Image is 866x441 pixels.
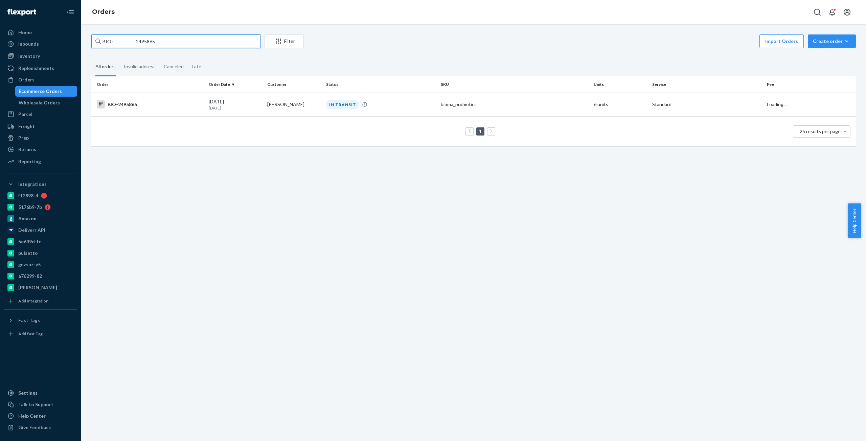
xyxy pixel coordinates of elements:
a: Inbounds [4,39,77,49]
a: Help Center [4,411,77,421]
th: Status [323,76,438,93]
a: f12898-4 [4,190,77,201]
button: Open notifications [825,5,839,19]
a: Ecommerce Orders [15,86,77,97]
div: Parcel [18,111,32,118]
div: IN TRANSIT [326,100,359,109]
div: Home [18,29,32,36]
a: Settings [4,388,77,398]
div: Talk to Support [18,401,53,408]
td: Loading.... [764,93,856,116]
a: Add Fast Tag [4,328,77,339]
div: BIO-2495865 [97,100,203,108]
div: [PERSON_NAME] [18,284,57,291]
p: [DATE] [209,105,262,111]
a: Orders [92,8,115,16]
a: Deliverr API [4,225,77,236]
div: Wholesale Orders [19,99,60,106]
div: Help Center [18,413,46,419]
a: Inventory [4,51,77,62]
a: 6e639d-fc [4,236,77,247]
a: Replenishments [4,63,77,74]
div: 6e639d-fc [18,238,41,245]
th: SKU [438,76,591,93]
button: Close Navigation [64,5,77,19]
div: Integrations [18,181,47,188]
a: Wholesale Orders [15,97,77,108]
a: 5176b9-7b [4,202,77,213]
div: Settings [18,390,38,396]
a: Parcel [4,109,77,120]
div: Amazon [18,215,37,222]
div: Ecommerce Orders [19,88,62,95]
div: Deliverr API [18,227,45,234]
div: Add Integration [18,298,48,304]
div: Returns [18,146,36,153]
div: Freight [18,123,35,130]
div: bioma_probiotics [441,101,588,108]
div: Create order [813,38,851,45]
a: Freight [4,121,77,132]
a: [PERSON_NAME] [4,282,77,293]
div: Canceled [164,58,184,75]
a: a76299-82 [4,271,77,281]
a: Amazon [4,213,77,224]
a: gnzsuz-v5 [4,259,77,270]
a: Returns [4,144,77,155]
button: Give Feedback [4,422,77,433]
div: 5176b9-7b [18,204,42,211]
td: 6 units [591,93,649,116]
button: Open Search Box [811,5,824,19]
button: Open account menu [840,5,854,19]
span: 25 results per page [800,128,841,134]
div: [DATE] [209,98,262,111]
div: Invalid address [124,58,156,75]
a: Home [4,27,77,38]
img: Flexport logo [7,9,36,16]
div: Orders [18,76,35,83]
a: Talk to Support [4,399,77,410]
td: [PERSON_NAME] [265,93,323,116]
div: All orders [95,58,116,76]
div: gnzsuz-v5 [18,261,41,268]
div: f12898-4 [18,192,38,199]
div: Fast Tags [18,317,40,324]
div: Add Fast Tag [18,331,43,337]
div: Give Feedback [18,424,51,431]
a: Add Integration [4,296,77,307]
ol: breadcrumbs [87,2,120,22]
th: Order [91,76,206,93]
button: Fast Tags [4,315,77,326]
div: Filter [265,38,303,45]
div: pulsetto [18,250,38,256]
div: Inventory [18,53,40,59]
div: a76299-82 [18,273,42,279]
button: Help Center [848,203,861,238]
th: Service [649,76,764,93]
th: Order Date [206,76,265,93]
th: Fee [764,76,856,93]
a: Page 1 is your current page [478,128,483,134]
div: Late [192,58,201,75]
div: Inbounds [18,41,39,47]
p: Standard [652,101,761,108]
button: Import Orders [759,34,804,48]
div: Customer [267,81,320,87]
a: pulsetto [4,248,77,259]
a: Reporting [4,156,77,167]
button: Create order [808,34,856,48]
a: Prep [4,132,77,143]
button: Filter [265,34,304,48]
div: Reporting [18,158,41,165]
div: Replenishments [18,65,54,72]
th: Units [591,76,649,93]
input: Search orders [91,34,260,48]
button: Integrations [4,179,77,190]
a: Orders [4,74,77,85]
div: Prep [18,134,29,141]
